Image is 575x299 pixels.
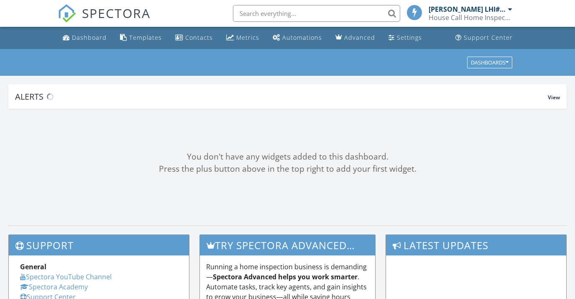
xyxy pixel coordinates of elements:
a: Spectora Academy [20,282,88,291]
input: Search everything... [233,5,400,22]
a: Dashboard [59,30,110,46]
a: Settings [385,30,425,46]
button: Dashboards [467,57,512,68]
h3: Latest Updates [386,235,566,255]
div: House Call Home Inspection [429,13,512,22]
div: Support Center [464,34,513,41]
a: SPECTORA [58,11,151,29]
div: Dashboard [72,34,107,41]
div: Press the plus button above in the top right to add your first widget. [8,163,567,175]
div: Dashboards [471,59,509,65]
a: Advanced [332,30,378,46]
div: [PERSON_NAME] LHI#10852 [429,5,506,13]
div: You don't have any widgets added to this dashboard. [8,151,567,163]
a: Metrics [223,30,263,46]
a: Support Center [452,30,516,46]
span: SPECTORA [82,4,151,22]
h3: Support [9,235,189,255]
a: Automations (Basic) [269,30,325,46]
div: Settings [397,34,422,41]
div: Advanced [344,34,375,41]
div: Alerts [15,91,548,102]
div: Automations [282,34,322,41]
div: Metrics [236,34,259,41]
strong: Spectora Advanced helps you work smarter [213,272,358,281]
img: The Best Home Inspection Software - Spectora [58,4,76,23]
div: Templates [129,34,162,41]
h3: Try spectora advanced [DATE] [200,235,375,255]
a: Contacts [172,30,216,46]
strong: General [20,262,46,271]
a: Templates [117,30,165,46]
div: Contacts [185,34,213,41]
span: View [548,94,560,101]
a: Spectora YouTube Channel [20,272,112,281]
